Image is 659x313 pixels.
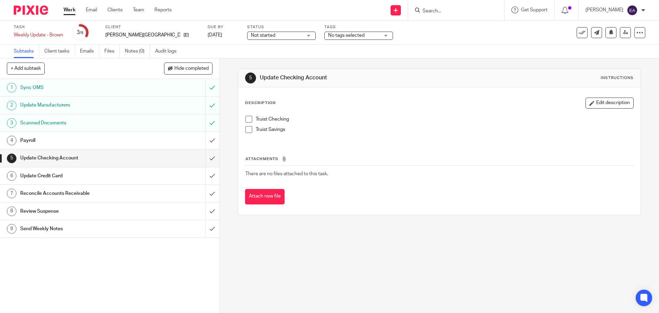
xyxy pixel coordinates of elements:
div: 9 [7,224,16,234]
label: Status [247,24,316,30]
span: [DATE] [208,33,222,37]
a: Files [104,45,120,58]
img: svg%3E [627,5,638,16]
h1: Sync OMS [20,82,139,93]
p: Truist Savings [256,126,633,133]
label: Due by [208,24,239,30]
p: [PERSON_NAME][GEOGRAPHIC_DATA] [105,32,180,38]
h1: Update Manufacturers [20,100,139,110]
div: 6 [7,171,16,181]
img: Pixie [14,5,48,15]
div: 3 [7,118,16,128]
h1: Reconcile Accounts Receivable [20,188,139,199]
span: Hide completed [174,66,209,71]
div: 3 [77,29,83,36]
a: Client tasks [44,45,75,58]
a: Clients [107,7,123,13]
h1: Scanned Documents [20,118,139,128]
a: Emails [80,45,99,58]
a: Audit logs [155,45,182,58]
h1: Update Checking Account [260,74,454,81]
span: Not started [251,33,275,38]
p: [PERSON_NAME] [586,7,623,13]
a: Reports [154,7,172,13]
label: Task [14,24,63,30]
div: 2 [7,101,16,110]
a: Subtasks [14,45,39,58]
label: Tags [324,24,393,30]
label: Client [105,24,199,30]
small: /9 [80,31,83,35]
p: Truist Checking [256,116,633,123]
div: 1 [7,83,16,92]
p: Description [245,100,276,106]
h1: Review Suspense [20,206,139,216]
div: 4 [7,136,16,145]
h1: Send Weekly Notes [20,224,139,234]
div: Instructions [601,75,634,81]
div: 5 [245,72,256,83]
h1: Payroll [20,135,139,146]
a: Email [86,7,97,13]
button: Attach new file [245,189,285,204]
a: Team [133,7,144,13]
span: No tags selected [328,33,365,38]
div: Weekly Update - Brown [14,32,63,38]
button: Edit description [586,98,634,109]
h1: Update Credit Card [20,171,139,181]
div: 5 [7,154,16,163]
h1: Update Checking Account [20,153,139,163]
button: Hide completed [164,63,212,74]
span: There are no files attached to this task. [245,171,328,176]
div: 8 [7,206,16,216]
div: 7 [7,189,16,198]
button: + Add subtask [7,63,45,74]
span: Get Support [521,8,547,12]
input: Search [422,8,484,14]
span: Attachments [245,157,278,161]
a: Work [63,7,76,13]
a: Notes (0) [125,45,150,58]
